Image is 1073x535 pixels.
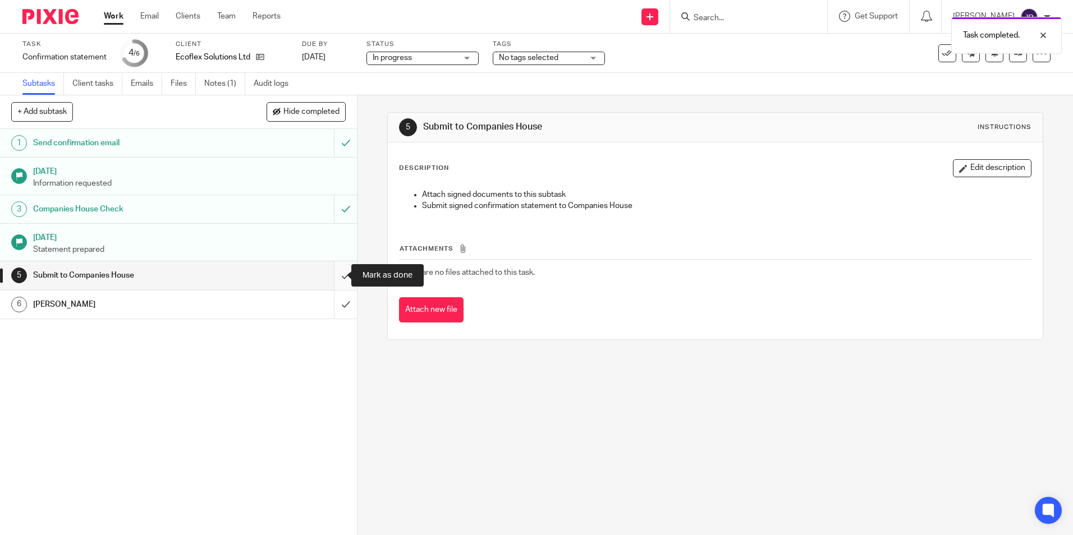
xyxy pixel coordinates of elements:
a: Work [104,11,123,22]
a: Emails [131,73,162,95]
p: Task completed. [963,30,1020,41]
label: Status [366,40,479,49]
a: Files [171,73,196,95]
a: Clients [176,11,200,22]
small: /6 [134,50,140,57]
span: No tags selected [499,54,558,62]
img: Pixie [22,9,79,24]
div: 5 [399,118,417,136]
a: Subtasks [22,73,64,95]
label: Tags [493,40,605,49]
label: Task [22,40,107,49]
span: In progress [373,54,412,62]
div: 1 [11,135,27,151]
span: Hide completed [283,108,340,117]
h1: [DATE] [33,163,346,177]
h1: Companies House Check [33,201,226,218]
h1: Submit to Companies House [33,267,226,284]
h1: Send confirmation email [33,135,226,151]
p: Statement prepared [33,244,346,255]
a: Team [217,11,236,22]
div: Confirmation statement [22,52,107,63]
span: [DATE] [302,53,325,61]
div: 3 [11,201,27,217]
p: Information requested [33,178,346,189]
p: Description [399,164,449,173]
h1: [DATE] [33,229,346,243]
a: Audit logs [254,73,297,95]
h1: [PERSON_NAME] [33,296,226,313]
button: Edit description [953,159,1031,177]
div: Instructions [978,123,1031,132]
a: Email [140,11,159,22]
button: + Add subtask [11,102,73,121]
p: Ecoflex Solutions Ltd [176,52,250,63]
a: Notes (1) [204,73,245,95]
label: Client [176,40,288,49]
div: 6 [11,297,27,312]
button: Attach new file [399,297,464,322]
a: Client tasks [72,73,122,95]
p: Submit signed confirmation statement to Companies House [422,200,1030,211]
div: 4 [129,47,140,59]
a: Reports [253,11,281,22]
div: 5 [11,267,27,283]
span: Attachments [400,246,453,252]
span: There are no files attached to this task. [400,269,535,276]
button: Hide completed [267,102,346,121]
img: svg%3E [1020,8,1038,26]
label: Due by [302,40,352,49]
h1: Submit to Companies House [423,121,739,133]
p: Attach signed documents to this subtask [422,189,1030,200]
